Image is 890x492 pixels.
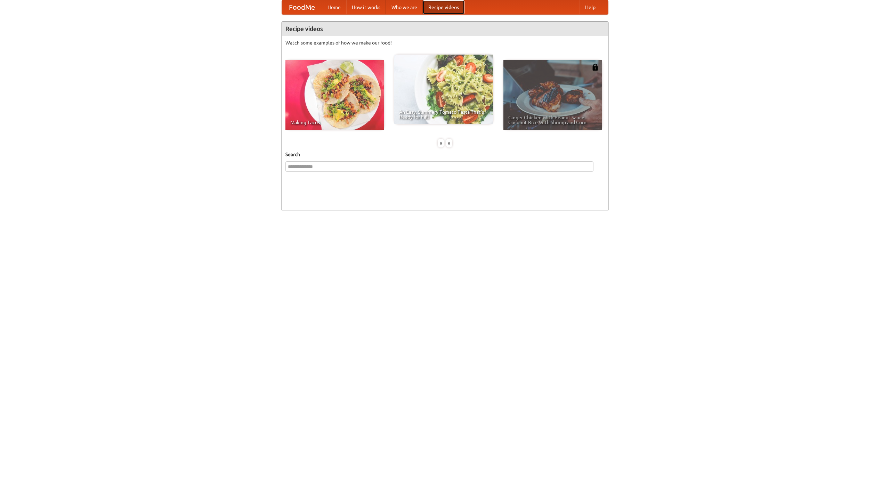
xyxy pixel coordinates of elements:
h4: Recipe videos [282,22,608,36]
a: Recipe videos [423,0,464,14]
a: How it works [346,0,386,14]
div: » [446,139,452,147]
span: An Easy, Summery Tomato Pasta That's Ready for Fall [399,110,488,119]
a: Help [580,0,601,14]
h5: Search [285,151,605,158]
div: « [438,139,444,147]
a: Home [322,0,346,14]
p: Watch some examples of how we make our food! [285,39,605,46]
a: An Easy, Summery Tomato Pasta That's Ready for Fall [394,55,493,124]
span: Making Tacos [290,120,379,125]
a: Making Tacos [285,60,384,130]
img: 483408.png [592,64,599,71]
a: Who we are [386,0,423,14]
a: FoodMe [282,0,322,14]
